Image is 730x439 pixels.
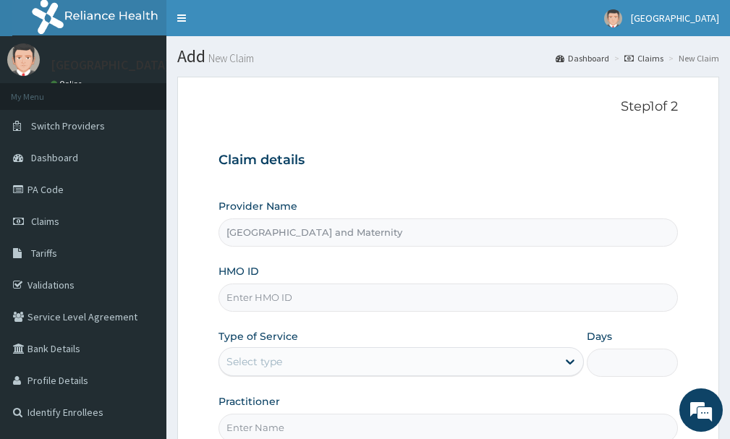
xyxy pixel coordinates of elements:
label: Type of Service [218,329,298,344]
li: New Claim [665,52,719,64]
label: Provider Name [218,199,297,213]
label: Practitioner [218,394,280,409]
img: User Image [604,9,622,27]
img: User Image [7,43,40,76]
span: Tariffs [31,247,57,260]
h3: Claim details [218,153,678,169]
span: Switch Providers [31,119,105,132]
p: [GEOGRAPHIC_DATA] [51,59,170,72]
label: HMO ID [218,264,259,278]
a: Claims [624,52,663,64]
small: New Claim [205,53,254,64]
h1: Add [177,47,719,66]
label: Days [587,329,612,344]
input: Enter HMO ID [218,284,678,312]
div: Select type [226,354,282,369]
span: Dashboard [31,151,78,164]
a: Dashboard [556,52,609,64]
span: Claims [31,215,59,228]
span: [GEOGRAPHIC_DATA] [631,12,719,25]
p: Step 1 of 2 [218,99,678,115]
a: Online [51,79,85,89]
